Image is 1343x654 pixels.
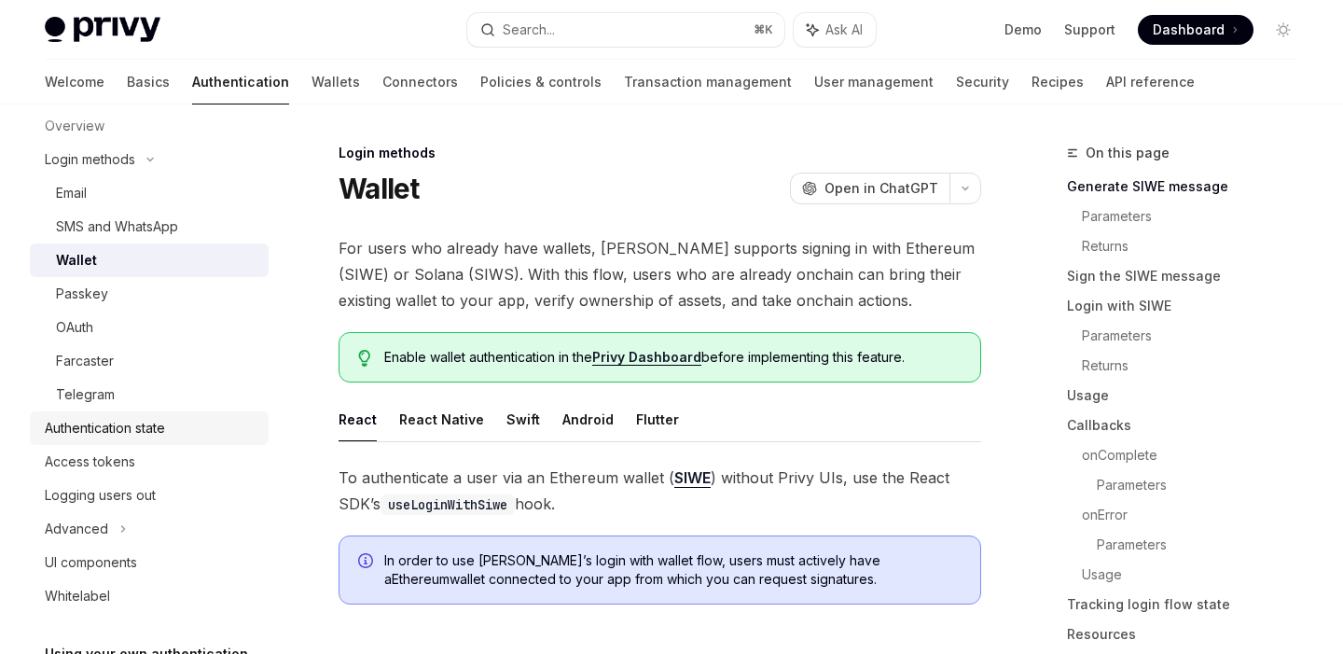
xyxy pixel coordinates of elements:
[1067,381,1313,410] a: Usage
[790,173,949,204] button: Open in ChatGPT
[814,60,934,104] a: User management
[45,60,104,104] a: Welcome
[1082,321,1313,351] a: Parameters
[824,179,938,198] span: Open in ChatGPT
[1082,560,1313,590] a: Usage
[467,13,783,47] button: Search...⌘K
[636,397,679,441] button: Flutter
[30,546,269,579] a: UI components
[56,283,108,305] div: Passkey
[1097,530,1313,560] a: Parameters
[45,17,160,43] img: light logo
[339,465,981,517] span: To authenticate a user via an Ethereum wallet ( ) without Privy UIs, use the React SDK’s hook.
[339,144,981,162] div: Login methods
[45,585,110,607] div: Whitelabel
[56,216,178,238] div: SMS and WhatsApp
[1067,291,1313,321] a: Login with SIWE
[825,21,863,39] span: Ask AI
[1067,172,1313,202] a: Generate SIWE message
[399,397,484,441] button: React Native
[1153,21,1225,39] span: Dashboard
[45,148,135,171] div: Login methods
[30,244,269,277] a: Wallet
[30,210,269,244] a: SMS and WhatsApp
[1067,590,1313,619] a: Tracking login flow state
[384,348,962,367] span: Enable wallet authentication in the before implementing this feature.
[1082,351,1313,381] a: Returns
[339,235,981,313] span: For users who already have wallets, [PERSON_NAME] supports signing in with Ethereum (SIWE) or Sol...
[30,277,269,311] a: Passkey
[56,383,115,406] div: Telegram
[45,417,165,439] div: Authentication state
[339,397,377,441] button: React
[1097,470,1313,500] a: Parameters
[1082,202,1313,231] a: Parameters
[45,484,156,507] div: Logging users out
[1067,410,1313,440] a: Callbacks
[358,553,377,572] svg: Info
[1138,15,1253,45] a: Dashboard
[45,451,135,473] div: Access tokens
[1031,60,1084,104] a: Recipes
[45,551,137,574] div: UI components
[56,249,97,271] div: Wallet
[506,397,540,441] button: Swift
[30,176,269,210] a: Email
[592,349,701,366] a: Privy Dashboard
[1082,231,1313,261] a: Returns
[956,60,1009,104] a: Security
[192,60,289,104] a: Authentication
[754,22,773,37] span: ⌘ K
[56,316,93,339] div: OAuth
[30,344,269,378] a: Farcaster
[30,311,269,344] a: OAuth
[312,60,360,104] a: Wallets
[358,350,371,367] svg: Tip
[30,411,269,445] a: Authentication state
[45,518,108,540] div: Advanced
[381,494,515,515] code: useLoginWithSiwe
[1064,21,1115,39] a: Support
[127,60,170,104] a: Basics
[480,60,602,104] a: Policies & controls
[1082,440,1313,470] a: onComplete
[339,172,420,205] h1: Wallet
[30,445,269,479] a: Access tokens
[674,468,711,488] a: SIWE
[56,350,114,372] div: Farcaster
[1004,21,1042,39] a: Demo
[1082,500,1313,530] a: onError
[562,397,614,441] button: Android
[1106,60,1195,104] a: API reference
[794,13,876,47] button: Ask AI
[1067,261,1313,291] a: Sign the SIWE message
[624,60,792,104] a: Transaction management
[30,479,269,512] a: Logging users out
[30,378,269,411] a: Telegram
[56,182,87,204] div: Email
[1086,142,1170,164] span: On this page
[382,60,458,104] a: Connectors
[1067,619,1313,649] a: Resources
[30,579,269,613] a: Whitelabel
[1268,15,1298,45] button: Toggle dark mode
[503,19,555,41] div: Search...
[384,551,962,589] span: In order to use [PERSON_NAME]’s login with wallet flow, users must actively have a Ethereum walle...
